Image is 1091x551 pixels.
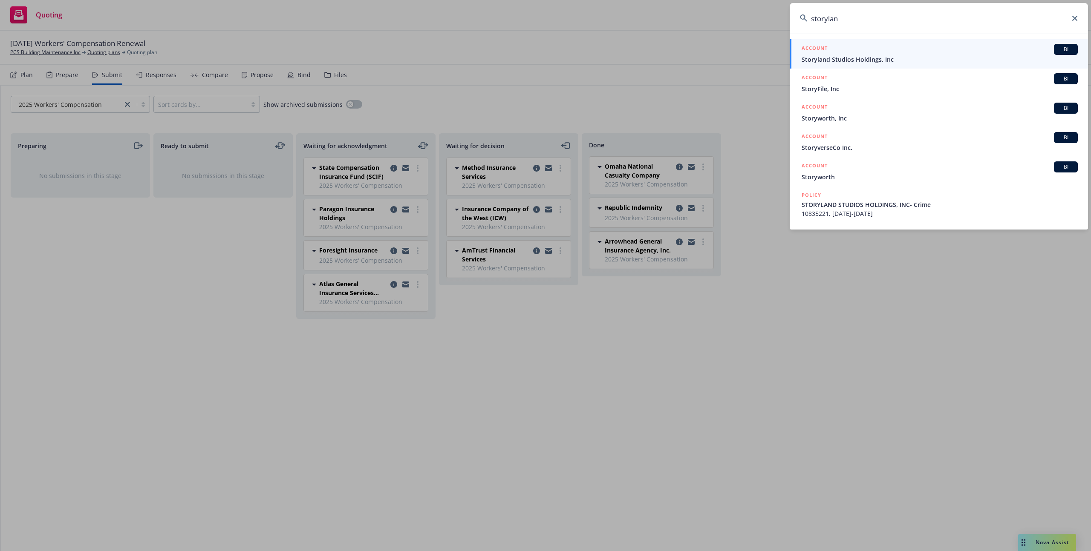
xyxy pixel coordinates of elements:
[802,200,1078,209] span: STORYLAND STUDIOS HOLDINGS, INC- Crime
[790,39,1088,69] a: ACCOUNTBIStoryland Studios Holdings, Inc
[802,161,828,172] h5: ACCOUNT
[802,73,828,83] h5: ACCOUNT
[802,172,1078,181] span: Storyworth
[1057,46,1074,53] span: BI
[802,209,1078,218] span: 10835221, [DATE]-[DATE]
[790,69,1088,98] a: ACCOUNTBIStoryFile, Inc
[802,191,821,199] h5: POLICY
[1057,75,1074,83] span: BI
[802,114,1078,123] span: Storyworth, Inc
[790,186,1088,223] a: POLICYSTORYLAND STUDIOS HOLDINGS, INC- Crime10835221, [DATE]-[DATE]
[790,98,1088,127] a: ACCOUNTBIStoryworth, Inc
[790,157,1088,186] a: ACCOUNTBIStoryworth
[790,127,1088,157] a: ACCOUNTBIStoryverseCo Inc.
[1057,163,1074,171] span: BI
[1057,134,1074,141] span: BI
[802,143,1078,152] span: StoryverseCo Inc.
[802,132,828,142] h5: ACCOUNT
[802,103,828,113] h5: ACCOUNT
[790,3,1088,34] input: Search...
[802,55,1078,64] span: Storyland Studios Holdings, Inc
[802,44,828,54] h5: ACCOUNT
[802,84,1078,93] span: StoryFile, Inc
[1057,104,1074,112] span: BI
